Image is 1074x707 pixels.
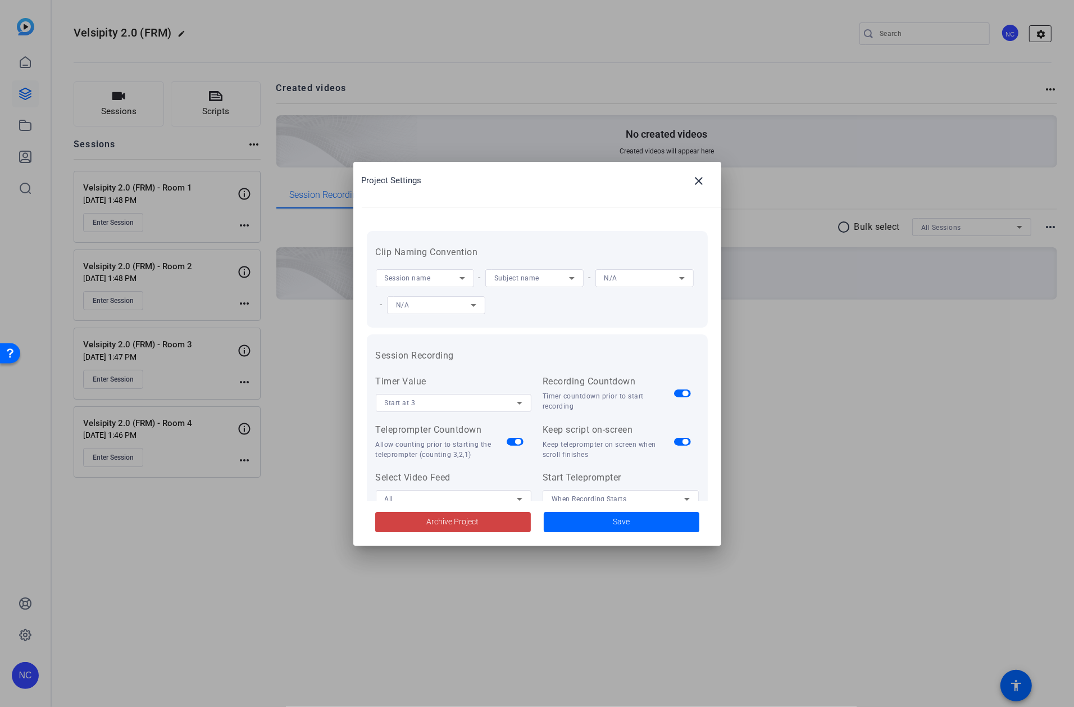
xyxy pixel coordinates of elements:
div: Teleprompter Countdown [376,423,507,437]
span: All [385,495,394,503]
div: Recording Countdown [543,375,674,388]
button: Archive Project [375,512,531,532]
button: Save [544,512,699,532]
span: - [584,272,595,283]
span: - [376,299,388,310]
div: Timer countdown prior to start recording [543,391,674,411]
div: Timer Value [376,375,532,388]
span: Archive Project [427,516,479,528]
span: When Recording Starts [552,495,627,503]
div: Keep script on-screen [543,423,674,437]
div: Keep teleprompter on screen when scroll finishes [543,439,674,460]
h3: Clip Naming Convention [376,246,699,259]
span: - [474,272,486,283]
span: N/A [396,301,409,309]
h3: Session Recording [376,349,699,362]
span: Save [613,516,630,528]
div: Allow counting prior to starting the teleprompter (counting 3,2,1) [376,439,507,460]
span: Subject name [494,274,539,282]
div: Project Settings [362,167,721,194]
span: Session name [385,274,431,282]
div: Start Teleprompter [543,471,699,484]
span: N/A [604,274,618,282]
div: Select Video Feed [376,471,532,484]
span: Start at 3 [385,399,416,407]
mat-icon: close [693,174,706,188]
